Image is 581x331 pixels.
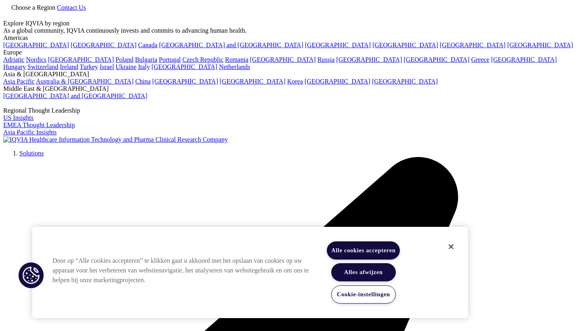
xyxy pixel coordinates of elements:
[3,129,56,136] a: Asia Pacific Insights
[151,63,217,70] a: [GEOGRAPHIC_DATA]
[507,42,573,48] a: [GEOGRAPHIC_DATA]
[159,42,303,48] a: [GEOGRAPHIC_DATA] and [GEOGRAPHIC_DATA]
[440,42,506,48] a: [GEOGRAPHIC_DATA]
[32,227,468,318] div: Cookie-banner
[442,238,460,256] button: Sluiten
[3,122,75,128] a: EMEA Thought Leadership
[135,56,157,63] a: Bulgaria
[11,4,55,11] span: Choose a Region
[3,56,24,63] a: Adriatic
[225,56,249,63] a: Romania
[287,78,303,85] a: Korea
[331,285,396,304] button: Cookie-instellingen, Opent het dialoogvenster van het voorkeurencentrum
[471,56,489,63] a: Greece
[3,27,578,34] div: As a global community, IQVIA continuously invests and commits to advancing human health.
[18,262,44,288] img: Bedrijfslogo
[372,42,438,48] a: [GEOGRAPHIC_DATA]
[138,63,150,70] a: Italy
[116,63,137,70] a: Ukraine
[3,42,69,48] a: [GEOGRAPHIC_DATA]
[3,107,578,114] div: Regional Thought Leadership
[327,241,400,260] button: Alle cookies accepteren
[3,34,578,42] div: Americas
[152,78,218,85] a: [GEOGRAPHIC_DATA]
[60,63,78,70] a: Ireland
[32,227,468,318] div: Privacy
[3,63,26,70] a: Hungary
[3,71,578,78] div: Asia & [GEOGRAPHIC_DATA]
[27,63,58,70] a: Switzerland
[372,78,438,85] a: [GEOGRAPHIC_DATA]
[219,63,250,70] a: Netherlands
[138,42,157,48] a: Canada
[404,56,470,63] a: [GEOGRAPHIC_DATA]
[135,78,150,85] a: China
[336,56,402,63] a: [GEOGRAPHIC_DATA]
[3,49,578,56] div: Europe
[305,42,371,48] a: [GEOGRAPHIC_DATA]
[318,56,335,63] a: Russia
[18,262,44,288] button: Cookies
[491,56,557,63] a: [GEOGRAPHIC_DATA]
[3,136,228,143] img: IQVIA Healthcare Information Technology and Pharma Clinical Research Company
[36,78,134,85] a: Australia & [GEOGRAPHIC_DATA]
[3,92,147,99] a: [GEOGRAPHIC_DATA] and [GEOGRAPHIC_DATA]
[52,256,311,289] div: Door op “Alle cookies accepteren” te klikken gaat u akkoord met het opslaan van cookies op uw app...
[3,78,35,85] a: Asia Pacific
[331,263,396,281] button: Alles afwijzen
[305,78,370,85] a: [GEOGRAPHIC_DATA]
[220,78,286,85] a: [GEOGRAPHIC_DATA]
[3,114,33,121] a: US Insights
[48,56,114,63] a: [GEOGRAPHIC_DATA]
[115,56,133,63] a: Poland
[3,85,578,92] div: Middle East & [GEOGRAPHIC_DATA]
[100,63,114,70] a: Israel
[19,150,44,157] a: Solutions
[26,56,46,63] a: Nordics
[182,56,224,63] a: Czech Republic
[3,20,578,27] div: Explore IQVIA by region
[79,63,98,70] a: Turkey
[57,4,86,11] a: Contact Us
[159,56,181,63] a: Portugal
[250,56,316,63] a: [GEOGRAPHIC_DATA]
[71,42,136,48] a: [GEOGRAPHIC_DATA]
